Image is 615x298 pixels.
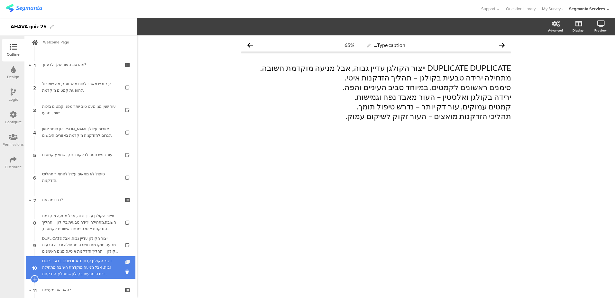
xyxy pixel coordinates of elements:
[26,256,135,279] a: 10 DUPLICATE DUPLICATE ייצור הקולגן עדיין גבוה, אבל מניעה מוקדמת חשובה.מתחילה ירידה טבעית בקולגן ...
[33,219,36,226] span: 8
[6,4,42,12] img: segmanta logo
[548,28,563,33] div: Advanced
[43,39,125,45] span: Welcome Page
[125,260,131,264] i: Duplicate
[594,28,607,33] div: Preview
[11,22,47,32] div: AHAVA quiz 25
[33,174,36,181] span: 6
[241,73,511,82] p: מתחילה ירידה טבעית בקולגן – תהליך הזדקנות איטי.
[241,92,511,102] p: ירידה בקולגן ואלסטין – העור מאבד נפח וגמישות.
[42,171,119,184] div: טיפול לא מתאים עלול להחמיר תהליכי הזדקנות.
[573,28,583,33] div: Display
[33,151,36,158] span: 5
[3,142,24,147] div: Permissions
[42,126,119,139] div: חוסר איזון בין אזורים עלול לגרום להזדקנות מוקדמת באזורים היבשים.
[33,84,36,91] span: 2
[481,6,495,12] span: Support
[42,152,119,158] div: עור רגיש נוטה לדלקות ונזק, שמאיץ קמטים.
[33,241,36,248] span: 9
[42,235,119,255] div: DUPLICATE ייצור הקולגן עדיין גבוה, אבל מניעה מוקדמת חשובה.מתחילה ירידה טבעית בקולגן – תהליך הזדקנ...
[26,166,135,189] a: 6 טיפול לא מתאים עלול להחמיר תהליכי הזדקנות.
[5,164,22,170] div: Distribute
[374,42,405,48] span: Type caption...
[33,129,36,136] span: 4
[26,53,135,76] a: 1 מהו סוג העור שלך לדעתך?
[26,121,135,144] a: 4 חוסר איזון [PERSON_NAME] אזורים עלול לגרום להזדקנות מוקדמת באזורים היבשים.
[125,269,131,275] i: Delete
[26,211,135,234] a: 8 ייצור הקולגן עדיין גבוה, אבל מניעה מוקדמת חשובה.מתחילה ירידה טבעית בקולגן – תהליך הזדקנות איטי....
[42,81,119,94] div: עור יבש מאבד לחות מהר יותר, מה שמוביל להופעת קמטים מוקדמת.
[42,103,119,116] div: עור שמן מגן מעט טוב יותר מפני קמטים בזכות שימון טבעי.
[26,76,135,98] a: 2 עור יבש מאבד לחות מהר יותר, מה שמוביל להופעת קמטים מוקדמת.
[42,287,119,293] div: האם את מעשנת?
[26,31,135,53] a: Welcome Page
[26,234,135,256] a: 9 DUPLICATE ייצור הקולגן עדיין גבוה, אבל מניעה מוקדמת חשובה.מתחילה ירידה טבעית בקולגן – תהליך הזד...
[344,42,354,48] div: 65%
[7,51,20,57] div: Outline
[33,196,36,203] span: 7
[241,111,511,121] p: תהליכי הזדקנות מואצים – העור זקוק לשיקום עמוק.
[26,189,135,211] a: 7 בת כמה את?
[241,63,511,73] p: DUPLICATE DUPLICATE ייצור הקולגן עדיין גבוה, אבל מניעה מוקדמת חשובה.
[5,119,22,125] div: Configure
[42,258,119,277] div: DUPLICATE DUPLICATE ייצור הקולגן עדיין גבוה, אבל מניעה מוקדמת חשובה.מתחילה ירידה טבעית בקולגן – ת...
[9,97,18,102] div: Logic
[32,264,37,271] span: 10
[33,106,36,113] span: 3
[33,286,37,293] span: 11
[26,144,135,166] a: 5 עור רגיש נוטה לדלקות ונזק, שמאיץ קמטים.
[26,98,135,121] a: 3 עור שמן מגן מעט טוב יותר מפני קמטים בזכות שימון טבעי.
[42,61,119,68] div: מהו סוג העור שלך לדעתך?
[241,102,511,111] p: קמטים עמוקים, עור דק יותר – נדרש טיפול תומך.
[42,197,119,203] div: בת כמה את?
[7,74,19,80] div: Design
[42,213,119,232] div: ייצור הקולגן עדיין גבוה, אבל מניעה מוקדמת חשובה.מתחילה ירידה טבעית בקולגן – תהליך הזדקנות איטי.סי...
[569,6,605,12] div: Segmanta Services
[241,82,511,92] p: סימנים ראשונים לקמטים, במיוחד סביב העיניים והפה.
[34,61,36,68] span: 1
